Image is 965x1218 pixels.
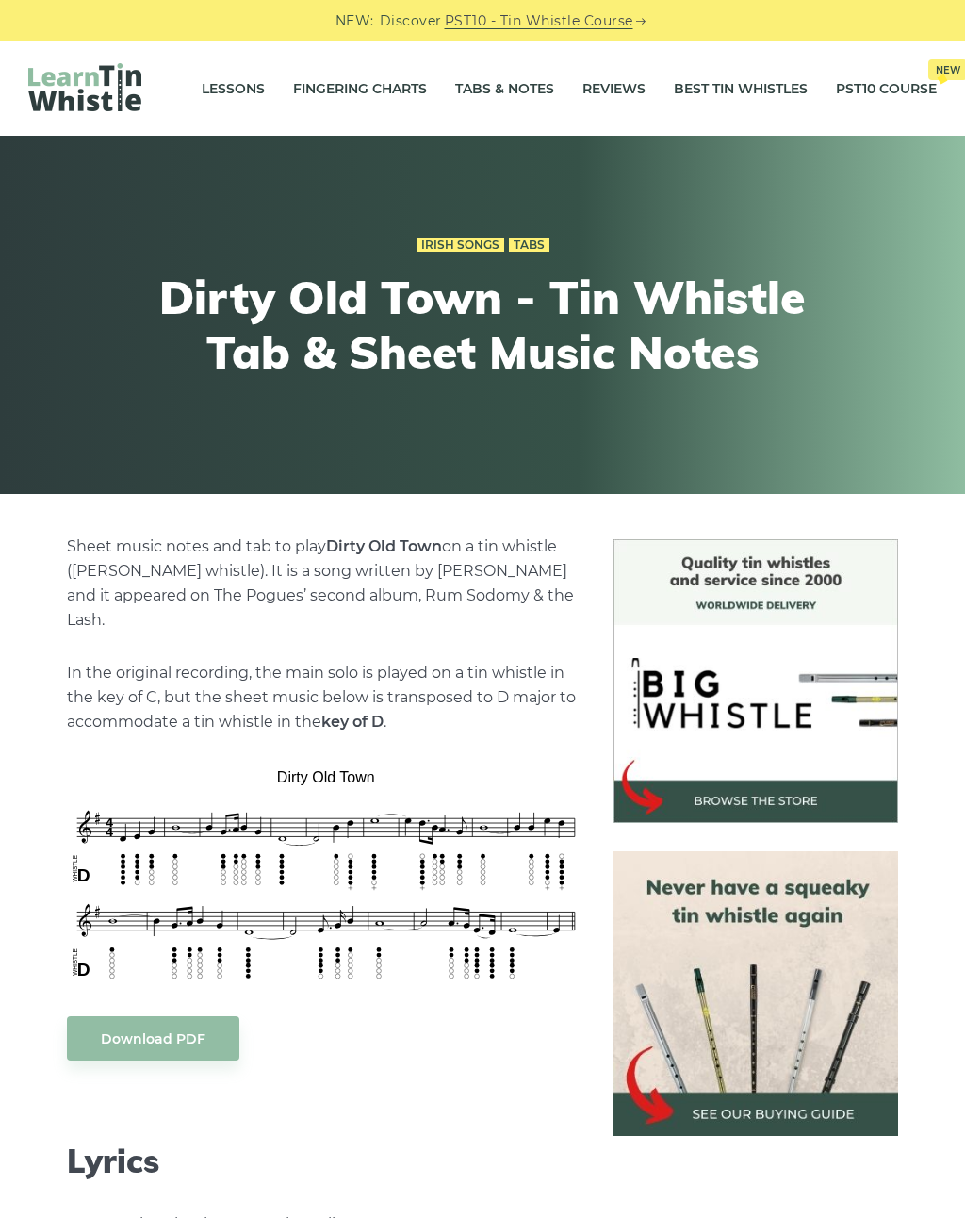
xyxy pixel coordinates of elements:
[67,1143,585,1181] h2: Lyrics
[67,763,585,988] img: Dirty Old Town Tin Whistle Tab & Sheet Music
[67,1016,239,1061] a: Download PDF
[582,65,646,112] a: Reviews
[293,65,427,112] a: Fingering Charts
[509,238,549,253] a: Tabs
[136,271,829,379] h1: Dirty Old Town - Tin Whistle Tab & Sheet Music Notes
[67,535,585,633] p: Sheet music notes and tab to play on a tin whistle ([PERSON_NAME] whistle). It is a song written ...
[202,65,265,112] a: Lessons
[613,539,897,823] img: BigWhistle Tin Whistle Store
[326,537,442,555] strong: Dirty Old Town
[417,238,504,253] a: Irish Songs
[836,65,937,112] a: PST10 CourseNew
[28,63,141,111] img: LearnTinWhistle.com
[321,713,384,731] strong: key of D
[613,851,897,1135] img: tin whistle buying guide
[455,65,554,112] a: Tabs & Notes
[674,65,808,112] a: Best Tin Whistles
[67,664,576,731] span: In the original recording, the main solo is played on a tin whistle in the key of C, but the shee...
